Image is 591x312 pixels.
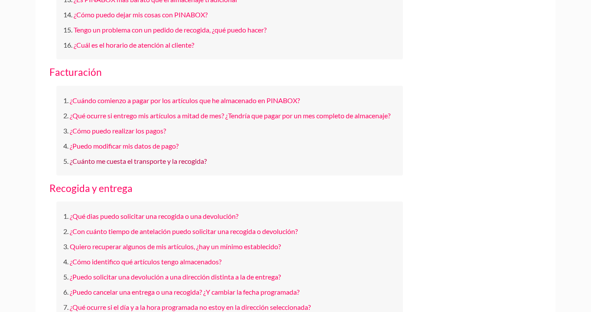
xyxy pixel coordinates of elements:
a: ¿Cómo puedo realizar los pagos? [70,127,166,135]
a: ¿Cuál es el horario de atención al cliente? [74,41,194,49]
div: Widget de chat [548,270,591,312]
a: Quiero recuperar algunos de mis artículos, ¿hay un mínimo establecido? [70,242,281,250]
a: ¿Puedo cancelar una entrega o una recogida? ¿Y cambiar la fecha programada? [70,288,299,296]
a: ¿Cómo puedo dejar mis cosas con PINABOX? [74,10,208,19]
a: Recogida y entrega [49,182,133,194]
a: ¿Con cuánto tiempo de antelación puedo solicitar una recogida o devolución? [70,227,298,235]
a: Facturación [49,66,102,78]
iframe: Chat Widget [548,270,591,312]
a: ¿Cuándo comienzo a pagar por los artículos que he almacenado en PINABOX? [70,96,300,104]
a: ¿Qué dias puedo solicitar una recogida o una devolución? [70,212,238,220]
a: ¿Puedo solicitar una devolución a una dirección distinta a la de entrega? [70,273,281,281]
a: Tengo un problema con un pedido de recogida, ¿qué puedo hacer? [74,26,266,34]
a: ¿Puedo modificar mis datos de pago? [70,142,179,150]
a: ¿Cuánto me cuesta el transporte y la recogida? [70,157,207,165]
a: ¿Qué ocurre si entrego mis artículos a mitad de mes? ¿Tendría que pagar por un mes completo de al... [70,111,390,120]
a: ¿Cómo identifico qué artículos tengo almacenados? [70,257,221,266]
a: ¿Qué ocurre si el día y a la hora programada no estoy en la dirección seleccionada? [70,303,311,311]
